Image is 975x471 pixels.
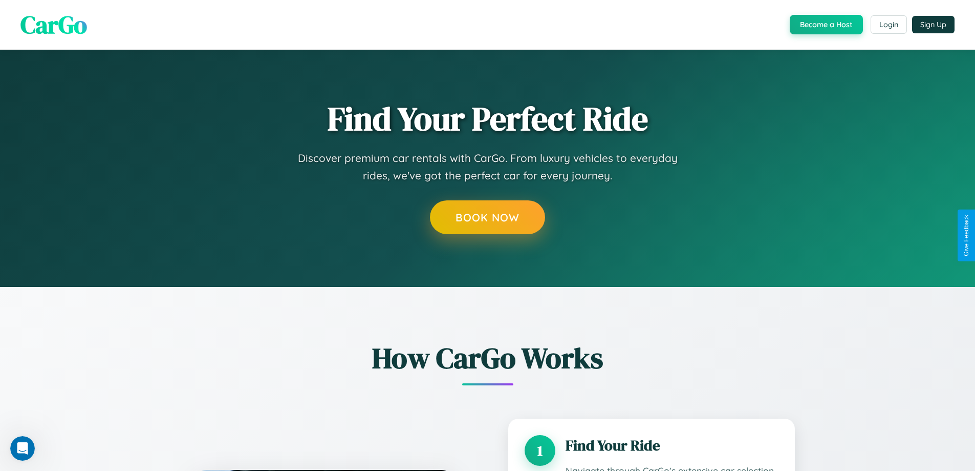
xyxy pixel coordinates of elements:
[283,150,692,184] p: Discover premium car rentals with CarGo. From luxury vehicles to everyday rides, we've got the pe...
[10,436,35,461] iframe: Intercom live chat
[328,101,648,137] h1: Find Your Perfect Ride
[871,15,907,34] button: Login
[912,16,955,33] button: Sign Up
[20,8,87,42] span: CarGo
[566,435,778,456] h3: Find Your Ride
[430,200,545,234] button: Book Now
[963,215,970,256] div: Give Feedback
[790,15,863,34] button: Become a Host
[181,338,795,378] h2: How CarGo Works
[525,435,555,466] div: 1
